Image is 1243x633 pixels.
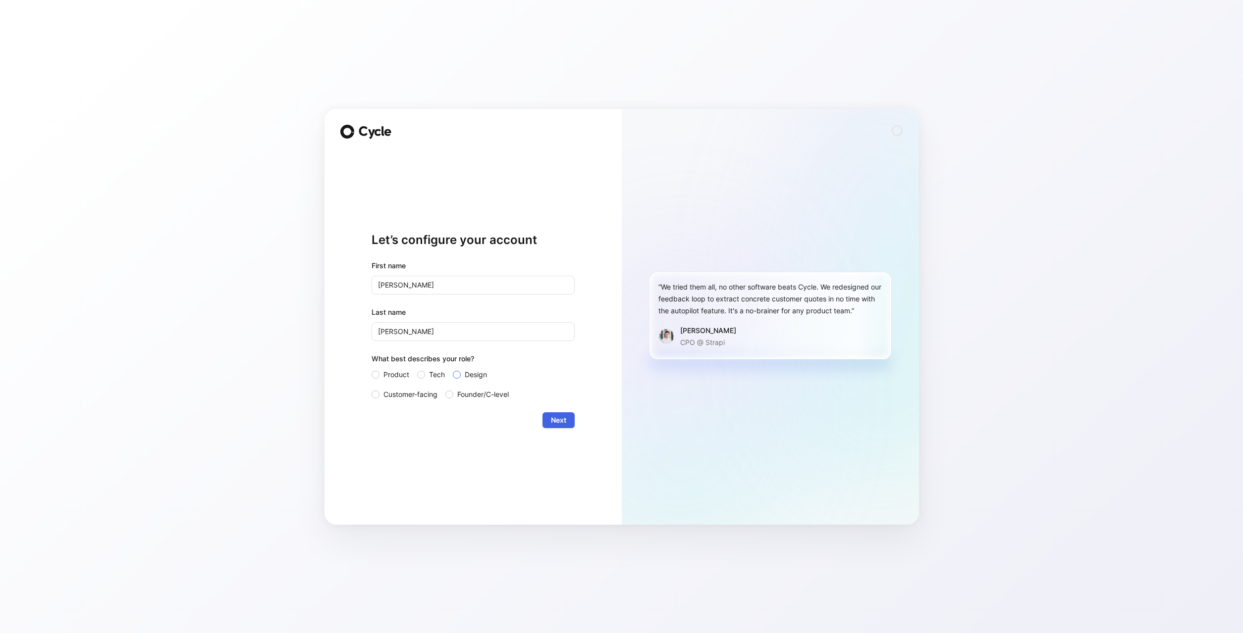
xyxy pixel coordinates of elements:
div: [PERSON_NAME] [680,325,736,337]
button: Next [542,412,575,428]
span: Tech [429,369,445,381]
label: Last name [372,306,575,318]
span: Product [383,369,409,381]
div: First name [372,260,575,272]
input: Doe [372,322,575,341]
span: Next [551,414,566,426]
span: Founder/C-level [457,389,509,400]
input: John [372,276,575,294]
span: Design [465,369,487,381]
h1: Let’s configure your account [372,232,575,248]
p: CPO @ Strapi [680,337,736,348]
div: “We tried them all, no other software beats Cycle. We redesigned our feedback loop to extract con... [658,281,882,317]
div: What best describes your role? [372,353,575,369]
span: Customer-facing [383,389,437,400]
